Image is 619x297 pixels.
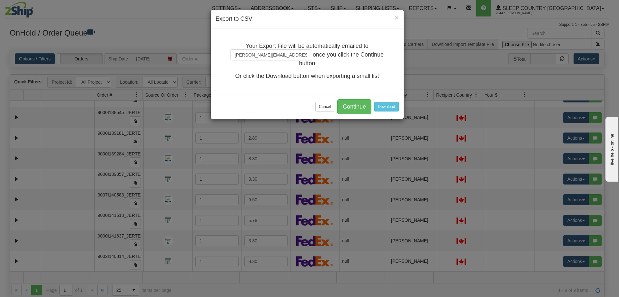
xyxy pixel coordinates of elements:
iframe: chat widget [604,115,618,181]
span: × [395,14,398,21]
button: Download [374,102,398,111]
span: once you click the Continue button [299,51,384,67]
div: live help - online [5,5,60,10]
button: Cancel [315,102,334,111]
button: Close [395,14,398,21]
span: Or click the Download button when exporting a small list [235,73,379,79]
span: Your Export File will be automatically emailed to [246,43,368,49]
button: Continue [337,99,371,114]
h4: Export to CSV [216,15,399,23]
